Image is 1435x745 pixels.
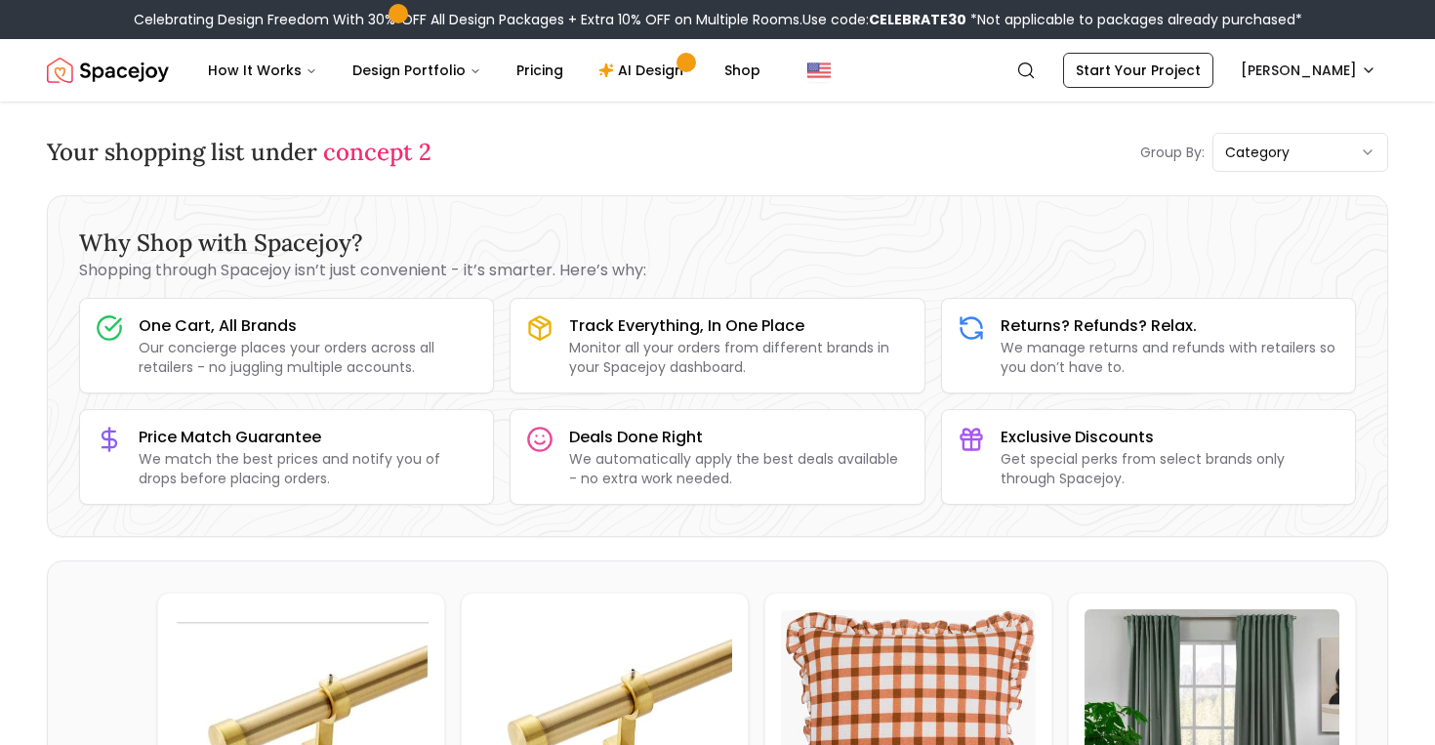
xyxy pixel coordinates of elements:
p: Monitor all your orders from different brands in your Spacejoy dashboard. [569,338,908,377]
span: Use code: [802,10,966,29]
nav: Global [47,39,1388,102]
h3: Deals Done Right [569,426,908,449]
span: concept 2 [323,137,431,167]
h3: One Cart, All Brands [139,314,477,338]
span: *Not applicable to packages already purchased* [966,10,1302,29]
a: Spacejoy [47,51,169,90]
p: We match the best prices and notify you of drops before placing orders. [139,449,477,488]
button: [PERSON_NAME] [1229,53,1388,88]
button: How It Works [192,51,333,90]
p: Our concierge places your orders across all retailers - no juggling multiple accounts. [139,338,477,377]
p: We manage returns and refunds with retailers so you don’t have to. [1001,338,1339,377]
p: Get special perks from select brands only through Spacejoy. [1001,449,1339,488]
h3: Price Match Guarantee [139,426,477,449]
a: Start Your Project [1063,53,1213,88]
a: Shop [709,51,776,90]
h3: Your shopping list under [47,137,431,168]
img: Spacejoy Logo [47,51,169,90]
img: United States [807,59,831,82]
p: Group By: [1140,143,1205,162]
h3: Returns? Refunds? Relax. [1001,314,1339,338]
h3: Track Everything, In One Place [569,314,908,338]
h3: Exclusive Discounts [1001,426,1339,449]
p: Shopping through Spacejoy isn’t just convenient - it’s smarter. Here’s why: [79,259,1356,282]
b: CELEBRATE30 [869,10,966,29]
h3: Why Shop with Spacejoy? [79,228,1356,259]
a: Pricing [501,51,579,90]
div: Celebrating Design Freedom With 30% OFF All Design Packages + Extra 10% OFF on Multiple Rooms. [134,10,1302,29]
button: Design Portfolio [337,51,497,90]
p: We automatically apply the best deals available - no extra work needed. [569,449,908,488]
a: AI Design [583,51,705,90]
nav: Main [192,51,776,90]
